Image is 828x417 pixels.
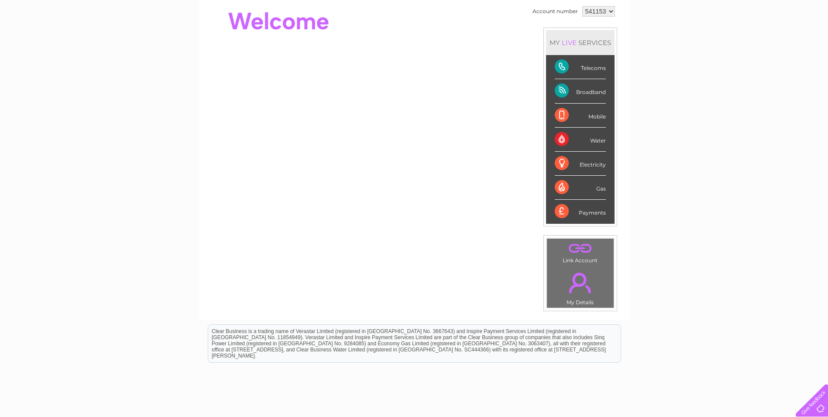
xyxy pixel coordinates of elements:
[752,37,765,44] a: Blog
[555,200,606,223] div: Payments
[208,5,621,42] div: Clear Business is a trading name of Verastar Limited (registered in [GEOGRAPHIC_DATA] No. 3667643...
[549,241,612,256] a: .
[546,265,614,308] td: My Details
[546,238,614,266] td: Link Account
[546,30,615,55] div: MY SERVICES
[549,268,612,298] a: .
[663,4,724,15] a: 0333 014 3131
[674,37,691,44] a: Water
[555,104,606,128] div: Mobile
[721,37,747,44] a: Telecoms
[530,4,580,19] td: Account number
[555,128,606,152] div: Water
[555,152,606,176] div: Electricity
[560,38,578,47] div: LIVE
[555,55,606,79] div: Telecoms
[799,37,820,44] a: Log out
[696,37,715,44] a: Energy
[555,176,606,200] div: Gas
[555,79,606,103] div: Broadband
[29,23,73,49] img: logo.png
[770,37,791,44] a: Contact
